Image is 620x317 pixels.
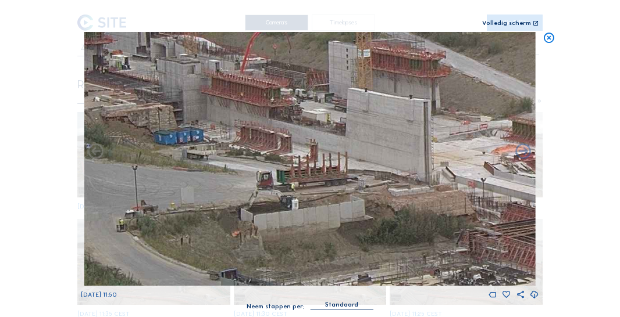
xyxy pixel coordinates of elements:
div: Standaard [310,300,373,309]
div: Standaard [325,300,358,310]
span: [DATE] 11:50 [81,291,117,298]
i: Back [514,143,533,161]
div: Volledig scherm [482,20,531,27]
i: Forward [87,143,105,161]
div: Neem stappen per: [247,304,304,310]
img: Image [84,32,536,286]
